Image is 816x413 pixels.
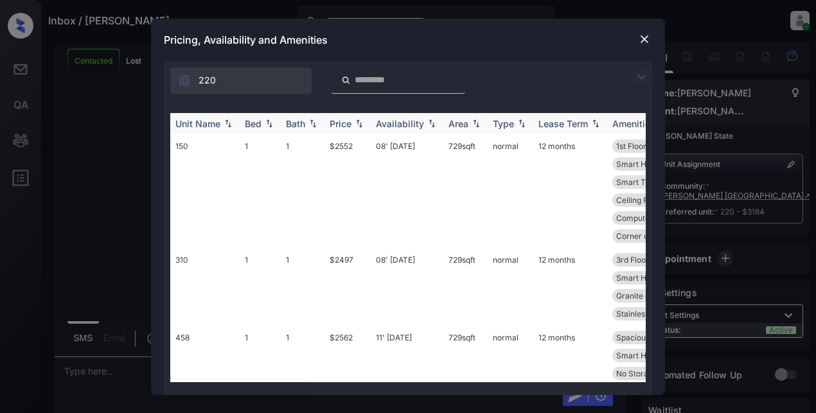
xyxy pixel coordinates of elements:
span: 220 [199,73,216,87]
img: sorting [222,119,235,128]
div: Unit Name [175,118,220,129]
span: Smart Home Lock [616,273,682,283]
img: sorting [353,119,366,128]
div: Availability [376,118,424,129]
td: 1 [240,248,281,326]
img: sorting [263,119,276,128]
td: 729 sqft [443,248,488,326]
div: Type [493,118,514,129]
div: Pricing, Availability and Amenities [151,19,665,61]
img: sorting [306,119,319,128]
td: 12 months [533,134,607,248]
div: Lease Term [538,118,588,129]
td: 08' [DATE] [371,134,443,248]
img: icon-zuma [341,75,351,86]
td: 310 [170,248,240,326]
div: Bed [245,118,262,129]
td: normal [488,134,533,248]
td: $2497 [324,248,371,326]
td: 1 [281,248,324,326]
td: 1 [281,134,324,248]
div: Amenities [612,118,655,129]
span: Smart Thermosta... [616,177,686,187]
td: 08' [DATE] [371,248,443,326]
td: 12 months [533,248,607,326]
div: Area [448,118,468,129]
td: $2552 [324,134,371,248]
div: Bath [286,118,305,129]
img: sorting [425,119,438,128]
span: Ceiling Fan [616,195,657,205]
img: close [638,33,651,46]
img: icon-zuma [178,74,191,87]
img: icon-zuma [634,69,649,85]
img: sorting [515,119,528,128]
span: Stainless Steel... [616,309,675,319]
span: 1st Floor [616,141,646,151]
span: Smart Home Lock [616,351,682,360]
div: Price [330,118,351,129]
td: 1 [240,134,281,248]
span: No Storage on P... [616,369,681,378]
span: Corner unit [616,231,657,241]
span: Smart Home Lock [616,159,682,169]
span: 3rd Floor [616,255,649,265]
td: 150 [170,134,240,248]
span: Granite counter... [616,291,679,301]
img: sorting [470,119,483,128]
img: sorting [589,119,602,128]
span: Spacious Closet [616,333,675,342]
td: 729 sqft [443,134,488,248]
span: Computer desk [616,213,672,223]
td: normal [488,248,533,326]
